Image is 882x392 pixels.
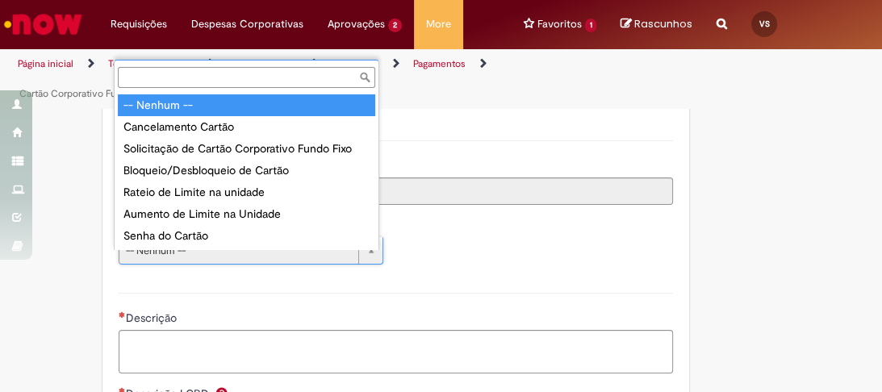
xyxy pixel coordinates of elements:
[118,203,375,225] div: Aumento de Limite na Unidade
[118,94,375,116] div: -- Nenhum --
[118,160,375,181] div: Bloqueio/Desbloqueio de Cartão
[118,181,375,203] div: Rateio de Limite na unidade
[115,91,378,250] ul: Tipo de solicitação
[118,138,375,160] div: Solicitação de Cartão Corporativo Fundo Fixo
[118,116,375,138] div: Cancelamento Cartão
[118,225,375,247] div: Senha do Cartão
